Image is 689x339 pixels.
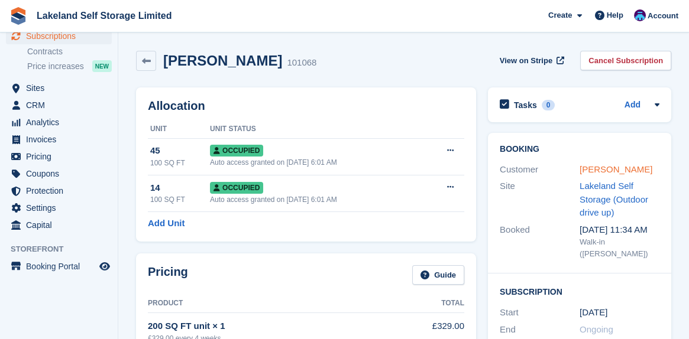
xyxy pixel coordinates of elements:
[148,294,416,313] th: Product
[514,100,537,110] h2: Tasks
[210,157,423,168] div: Auto access granted on [DATE] 6:01 AM
[150,194,210,205] div: 100 SQ FT
[634,9,646,21] img: David Dickson
[580,223,659,237] div: [DATE] 11:34 AM
[98,259,112,273] a: Preview store
[580,236,659,259] div: Walk-in ([PERSON_NAME])
[26,114,97,131] span: Analytics
[148,99,464,113] h2: Allocation
[210,194,423,205] div: Auto access granted on [DATE] 6:01 AM
[625,99,641,112] a: Add
[6,182,112,199] a: menu
[500,306,580,320] div: Start
[6,200,112,216] a: menu
[580,306,607,320] time: 2025-08-13 00:00:00 UTC
[500,163,580,177] div: Customer
[26,97,97,113] span: CRM
[607,9,623,21] span: Help
[580,164,652,174] a: [PERSON_NAME]
[580,324,613,334] span: Ongoing
[150,181,210,195] div: 14
[148,217,185,230] a: Add Unit
[26,165,97,182] span: Coupons
[416,294,464,313] th: Total
[27,60,112,73] a: Price increases NEW
[11,243,118,255] span: Storefront
[500,223,580,260] div: Booked
[6,165,112,182] a: menu
[26,258,97,275] span: Booking Portal
[500,323,580,337] div: End
[26,200,97,216] span: Settings
[26,217,97,233] span: Capital
[150,144,210,158] div: 45
[6,148,112,165] a: menu
[6,97,112,113] a: menu
[648,10,678,22] span: Account
[542,100,555,110] div: 0
[287,56,316,70] div: 101068
[6,217,112,233] a: menu
[32,6,177,25] a: Lakeland Self Storage Limited
[210,182,263,194] span: Occupied
[412,265,464,285] a: Guide
[26,131,97,148] span: Invoices
[9,7,27,25] img: stora-icon-8386f47178a22dfd0bd8f6a31ec36ba5ce8667c1dd55bd0f319d3a0aa187defe.svg
[495,51,567,70] a: View on Stripe
[500,145,659,154] h2: Booking
[500,55,552,67] span: View on Stripe
[148,265,188,285] h2: Pricing
[148,320,416,333] div: 200 SQ FT unit × 1
[148,120,210,139] th: Unit
[6,80,112,96] a: menu
[580,51,671,70] a: Cancel Subscription
[210,145,263,157] span: Occupied
[6,258,112,275] a: menu
[92,60,112,72] div: NEW
[26,148,97,165] span: Pricing
[26,182,97,199] span: Protection
[500,180,580,220] div: Site
[26,80,97,96] span: Sites
[163,53,282,69] h2: [PERSON_NAME]
[27,61,84,72] span: Price increases
[6,114,112,131] a: menu
[548,9,572,21] span: Create
[500,285,659,297] h2: Subscription
[6,131,112,148] a: menu
[6,28,112,44] a: menu
[26,28,97,44] span: Subscriptions
[27,46,112,57] a: Contracts
[150,158,210,168] div: 100 SQ FT
[580,181,648,217] a: Lakeland Self Storage (Outdoor drive up)
[210,120,423,139] th: Unit Status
